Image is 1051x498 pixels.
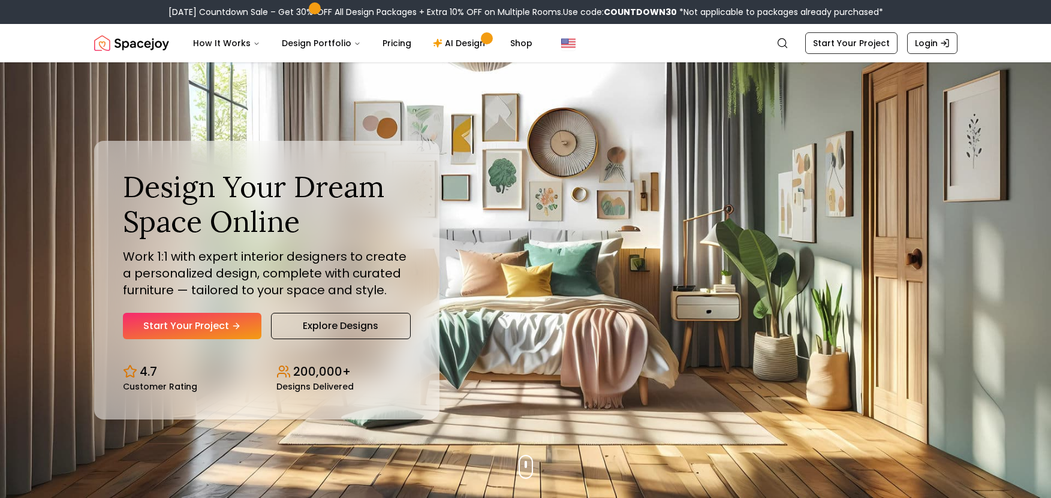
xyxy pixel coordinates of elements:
[94,31,169,55] a: Spacejoy
[140,363,157,380] p: 4.7
[561,36,576,50] img: United States
[168,6,883,18] div: [DATE] Countdown Sale – Get 30% OFF All Design Packages + Extra 10% OFF on Multiple Rooms.
[183,31,270,55] button: How It Works
[272,31,371,55] button: Design Portfolio
[271,313,411,339] a: Explore Designs
[373,31,421,55] a: Pricing
[563,6,677,18] span: Use code:
[604,6,677,18] b: COUNTDOWN30
[94,31,169,55] img: Spacejoy Logo
[907,32,957,54] a: Login
[677,6,883,18] span: *Not applicable to packages already purchased*
[805,32,898,54] a: Start Your Project
[123,354,411,391] div: Design stats
[501,31,542,55] a: Shop
[94,24,957,62] nav: Global
[123,170,411,239] h1: Design Your Dream Space Online
[276,382,354,391] small: Designs Delivered
[423,31,498,55] a: AI Design
[183,31,542,55] nav: Main
[293,363,351,380] p: 200,000+
[123,382,197,391] small: Customer Rating
[123,248,411,298] p: Work 1:1 with expert interior designers to create a personalized design, complete with curated fu...
[123,313,261,339] a: Start Your Project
